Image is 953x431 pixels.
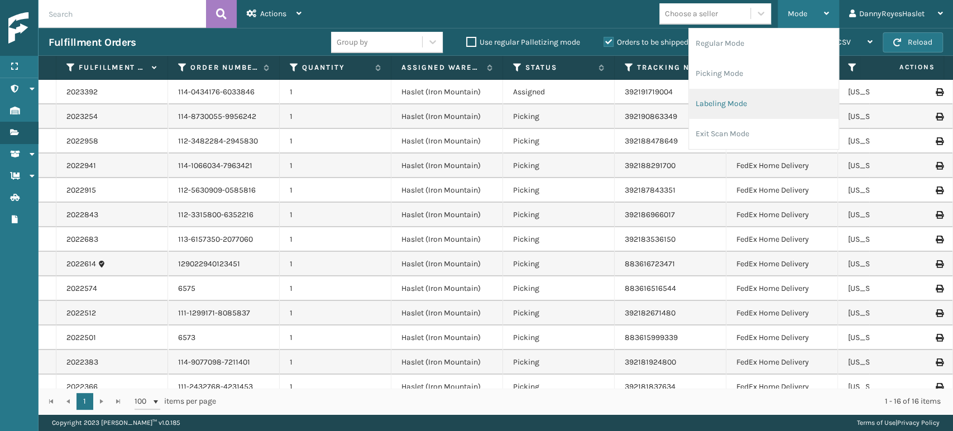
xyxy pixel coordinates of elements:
a: Privacy Policy [897,419,940,427]
span: Actions [864,58,941,76]
td: Haslet (Iron Mountain) [391,203,503,227]
td: Picking [503,227,615,252]
td: Haslet (Iron Mountain) [391,80,503,104]
li: Labeling Mode [689,89,839,119]
td: [US_STATE] [838,301,950,325]
td: 1 [280,227,391,252]
td: FedEx Home Delivery [726,276,838,301]
td: Picking [503,325,615,350]
i: Print Label [936,309,942,317]
i: Print Label [936,334,942,342]
li: Exit Scan Mode [689,119,839,149]
td: Picking [503,129,615,154]
label: Fulfillment Order Id [79,63,146,73]
td: Assigned [503,80,615,104]
td: 1 [280,276,391,301]
td: [US_STATE] [838,375,950,399]
td: [US_STATE] [838,350,950,375]
a: 392182671480 [625,308,676,318]
td: 129022940123451 [168,252,280,276]
span: 100 [135,396,151,407]
td: 114-9077098-7211401 [168,350,280,375]
i: Print Label [936,236,942,243]
td: FedEx Home Delivery [726,203,838,227]
label: Status [525,63,593,73]
td: Picking [503,252,615,276]
label: Orders to be shipped [DATE] [604,37,712,47]
td: Haslet (Iron Mountain) [391,350,503,375]
td: 1 [280,104,391,129]
td: FedEx Home Delivery [726,375,838,399]
a: 2022683 [66,234,98,245]
td: FedEx Home Delivery [726,325,838,350]
td: 112-3482284-2945830 [168,129,280,154]
td: 1 [280,203,391,227]
a: 2022941 [66,160,96,171]
div: Choose a seller [665,8,718,20]
i: Print Label [936,358,942,366]
td: Haslet (Iron Mountain) [391,104,503,129]
a: 2022574 [66,283,97,294]
a: 883615999339 [625,333,678,342]
a: 1 [76,393,93,410]
td: Picking [503,301,615,325]
span: Mode [788,9,807,18]
td: Picking [503,350,615,375]
li: Picking Mode [689,59,839,89]
td: Picking [503,375,615,399]
a: 2022383 [66,357,98,368]
i: Print Label [936,186,942,194]
td: [US_STATE] [838,227,950,252]
a: 392183536150 [625,234,676,244]
td: Picking [503,276,615,301]
li: Regular Mode [689,28,839,59]
td: 111-1299171-8085837 [168,301,280,325]
i: Print Label [936,285,942,293]
img: logo [8,12,109,44]
p: Copyright 2023 [PERSON_NAME]™ v 1.0.185 [52,414,180,431]
label: Order Number [190,63,258,73]
label: Use regular Palletizing mode [466,37,580,47]
td: Picking [503,104,615,129]
a: 2022366 [66,381,98,392]
td: 112-5630909-0585816 [168,178,280,203]
td: 114-0434176-6033846 [168,80,280,104]
a: 2022958 [66,136,98,147]
i: Print Label [936,88,942,96]
span: Actions [260,9,286,18]
span: items per page [135,393,216,410]
td: Haslet (Iron Mountain) [391,252,503,276]
td: FedEx Home Delivery [726,252,838,276]
label: Quantity [302,63,370,73]
td: Haslet (Iron Mountain) [391,129,503,154]
td: 1 [280,252,391,276]
td: [US_STATE] [838,276,950,301]
a: 392181924800 [625,357,676,367]
a: 883616516544 [625,284,676,293]
label: Assigned Warehouse [401,63,481,73]
td: Haslet (Iron Mountain) [391,375,503,399]
td: [US_STATE] [838,203,950,227]
div: | [857,414,940,431]
i: Print Label [936,211,942,219]
a: 392188478649 [625,136,678,146]
a: 2023254 [66,111,98,122]
a: 2022501 [66,332,96,343]
td: 6573 [168,325,280,350]
td: 112-3315800-6352216 [168,203,280,227]
a: 392186966017 [625,210,675,219]
td: [US_STATE] [838,252,950,276]
td: Haslet (Iron Mountain) [391,301,503,325]
td: [US_STATE] [838,154,950,178]
a: 392181837634 [625,382,676,391]
td: 1 [280,325,391,350]
a: 392190863349 [625,112,677,121]
td: FedEx Home Delivery [726,178,838,203]
a: 392187843351 [625,185,676,195]
a: 2023392 [66,87,98,98]
td: 1 [280,154,391,178]
td: 1 [280,375,391,399]
a: 392191719004 [625,87,673,97]
a: 2022512 [66,308,96,319]
a: 392188291700 [625,161,676,170]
